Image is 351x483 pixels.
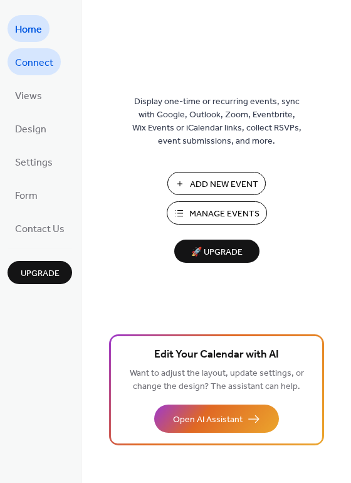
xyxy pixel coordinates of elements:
[8,148,60,175] a: Settings
[167,201,267,225] button: Manage Events
[15,20,42,40] span: Home
[8,48,61,75] a: Connect
[182,244,252,261] span: 🚀 Upgrade
[15,53,53,73] span: Connect
[167,172,266,195] button: Add New Event
[8,261,72,284] button: Upgrade
[8,181,45,208] a: Form
[132,95,301,148] span: Display one-time or recurring events, sync with Google, Outlook, Zoom, Eventbrite, Wix Events or ...
[15,87,42,106] span: Views
[15,220,65,239] span: Contact Us
[15,186,38,206] span: Form
[8,215,72,242] a: Contact Us
[190,178,258,191] span: Add New Event
[154,405,279,433] button: Open AI Assistant
[8,15,50,42] a: Home
[173,413,243,427] span: Open AI Assistant
[15,153,53,172] span: Settings
[189,208,259,221] span: Manage Events
[8,115,54,142] a: Design
[174,240,259,263] button: 🚀 Upgrade
[15,120,46,139] span: Design
[8,82,50,109] a: Views
[130,365,304,395] span: Want to adjust the layout, update settings, or change the design? The assistant can help.
[154,346,279,364] span: Edit Your Calendar with AI
[21,267,60,280] span: Upgrade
